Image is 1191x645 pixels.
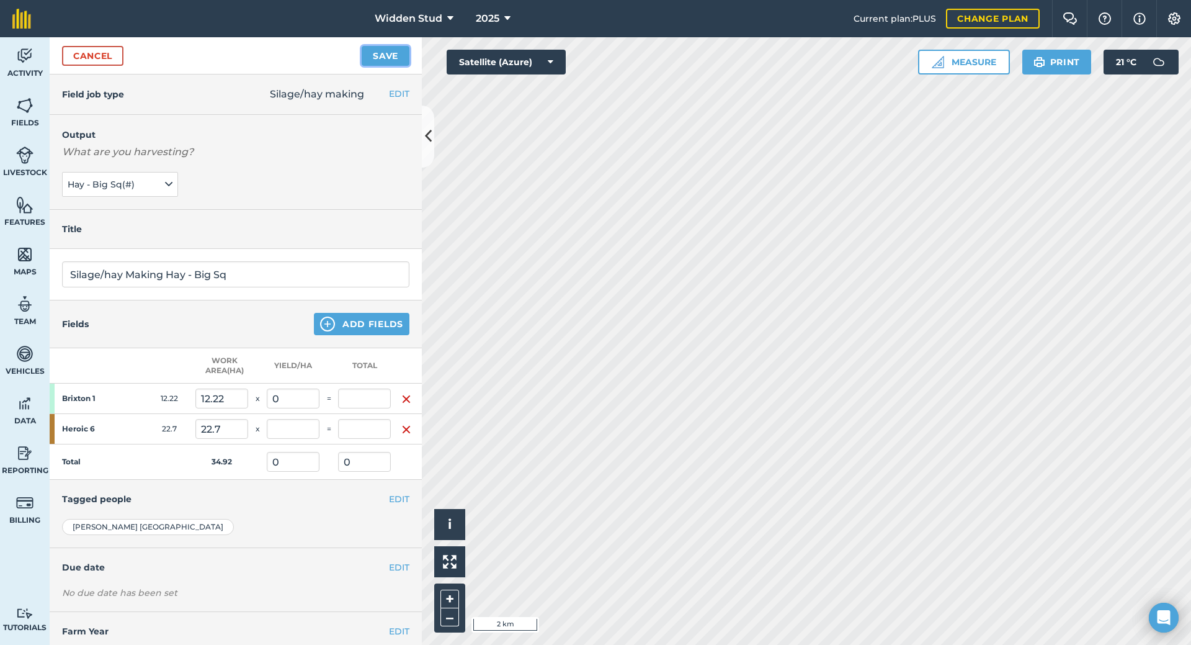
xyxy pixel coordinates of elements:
strong: Brixton 1 [62,394,120,404]
img: svg+xml;base64,PD94bWwgdmVyc2lvbj0iMS4wIiBlbmNvZGluZz0idXRmLTgiPz4KPCEtLSBHZW5lcmF0b3I6IEFkb2JlIE... [1146,50,1171,74]
span: i [448,516,452,532]
img: svg+xml;base64,PHN2ZyB4bWxucz0iaHR0cDovL3d3dy53My5vcmcvMjAwMC9zdmciIHdpZHRoPSIxNiIgaGVpZ2h0PSIyNC... [401,422,411,437]
h4: Field job type [62,88,124,101]
span: Hay - Big Sq ( # ) [68,178,137,191]
th: Work area ( Ha ) [195,348,248,384]
h4: Farm Year [62,625,409,638]
td: 12.22 [143,384,195,414]
img: Four arrows, one pointing top left, one top right, one bottom right and the last bottom left [443,555,457,569]
img: svg+xml;base64,PD94bWwgdmVyc2lvbj0iMS4wIiBlbmNvZGluZz0idXRmLTgiPz4KPCEtLSBHZW5lcmF0b3I6IEFkb2JlIE... [16,608,33,620]
img: svg+xml;base64,PD94bWwgdmVyc2lvbj0iMS4wIiBlbmNvZGluZz0idXRmLTgiPz4KPCEtLSBHZW5lcmF0b3I6IEFkb2JlIE... [16,345,33,363]
img: svg+xml;base64,PHN2ZyB4bWxucz0iaHR0cDovL3d3dy53My5vcmcvMjAwMC9zdmciIHdpZHRoPSI1NiIgaGVpZ2h0PSI2MC... [16,196,33,214]
img: svg+xml;base64,PD94bWwgdmVyc2lvbj0iMS4wIiBlbmNvZGluZz0idXRmLTgiPz4KPCEtLSBHZW5lcmF0b3I6IEFkb2JlIE... [16,295,33,313]
button: + [440,590,459,608]
button: 21 °C [1104,50,1179,74]
div: [PERSON_NAME] [GEOGRAPHIC_DATA] [62,519,234,535]
button: EDIT [389,625,409,638]
td: = [319,384,338,414]
a: Cancel [62,46,123,66]
button: Hay - Big Sq(#) [62,172,178,197]
button: Save [362,46,409,66]
img: svg+xml;base64,PHN2ZyB4bWxucz0iaHR0cDovL3d3dy53My5vcmcvMjAwMC9zdmciIHdpZHRoPSIxNyIgaGVpZ2h0PSIxNy... [1133,11,1146,26]
td: 22.7 [143,414,195,444]
span: 21 ° C [1116,50,1136,74]
img: svg+xml;base64,PHN2ZyB4bWxucz0iaHR0cDovL3d3dy53My5vcmcvMjAwMC9zdmciIHdpZHRoPSIxOSIgaGVpZ2h0PSIyNC... [1033,55,1045,70]
img: Two speech bubbles overlapping with the left bubble in the forefront [1063,12,1077,25]
button: – [440,608,459,626]
img: svg+xml;base64,PD94bWwgdmVyc2lvbj0iMS4wIiBlbmNvZGluZz0idXRmLTgiPz4KPCEtLSBHZW5lcmF0b3I6IEFkb2JlIE... [16,146,33,165]
img: svg+xml;base64,PHN2ZyB4bWxucz0iaHR0cDovL3d3dy53My5vcmcvMjAwMC9zdmciIHdpZHRoPSIxNiIgaGVpZ2h0PSIyNC... [401,392,411,407]
td: x [248,384,267,414]
img: svg+xml;base64,PD94bWwgdmVyc2lvbj0iMS4wIiBlbmNvZGluZz0idXRmLTgiPz4KPCEtLSBHZW5lcmF0b3I6IEFkb2JlIE... [16,47,33,65]
button: EDIT [389,561,409,574]
span: 2025 [476,11,499,26]
img: svg+xml;base64,PD94bWwgdmVyc2lvbj0iMS4wIiBlbmNvZGluZz0idXRmLTgiPz4KPCEtLSBHZW5lcmF0b3I6IEFkb2JlIE... [16,494,33,512]
input: What needs doing? [62,261,409,287]
button: Satellite (Azure) [447,50,566,74]
strong: Heroic 6 [62,424,120,434]
div: Open Intercom Messenger [1149,603,1179,633]
img: fieldmargin Logo [12,9,31,29]
h4: Due date [62,561,409,574]
img: svg+xml;base64,PHN2ZyB4bWxucz0iaHR0cDovL3d3dy53My5vcmcvMjAwMC9zdmciIHdpZHRoPSI1NiIgaGVpZ2h0PSI2MC... [16,96,33,115]
button: EDIT [389,492,409,506]
img: svg+xml;base64,PHN2ZyB4bWxucz0iaHR0cDovL3d3dy53My5vcmcvMjAwMC9zdmciIHdpZHRoPSI1NiIgaGVpZ2h0PSI2MC... [16,245,33,264]
img: A cog icon [1167,12,1182,25]
th: Yield / Ha [267,348,319,384]
strong: Total [62,457,81,466]
a: Change plan [946,9,1040,29]
img: svg+xml;base64,PD94bWwgdmVyc2lvbj0iMS4wIiBlbmNvZGluZz0idXRmLTgiPz4KPCEtLSBHZW5lcmF0b3I6IEFkb2JlIE... [16,444,33,462]
h4: Fields [62,317,89,331]
h4: Title [62,222,409,236]
button: i [434,509,465,540]
span: Current plan : PLUS [854,12,936,25]
button: Print [1022,50,1092,74]
span: Silage/hay making [270,88,364,100]
th: Total [338,348,391,384]
button: Measure [918,50,1010,74]
img: svg+xml;base64,PHN2ZyB4bWxucz0iaHR0cDovL3d3dy53My5vcmcvMjAwMC9zdmciIHdpZHRoPSIxNCIgaGVpZ2h0PSIyNC... [320,317,335,332]
button: Add Fields [314,313,409,335]
img: svg+xml;base64,PD94bWwgdmVyc2lvbj0iMS4wIiBlbmNvZGluZz0idXRmLTgiPz4KPCEtLSBHZW5lcmF0b3I6IEFkb2JlIE... [16,394,33,413]
img: A question mark icon [1097,12,1112,25]
button: EDIT [389,87,409,101]
div: No due date has been set [62,587,409,599]
img: Ruler icon [932,56,944,68]
strong: 34.92 [212,457,232,466]
td: x [248,414,267,444]
h4: Output [62,127,409,142]
span: Widden Stud [375,11,442,26]
h4: Tagged people [62,492,409,506]
td: = [319,414,338,444]
em: What are you harvesting? [62,146,194,158]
